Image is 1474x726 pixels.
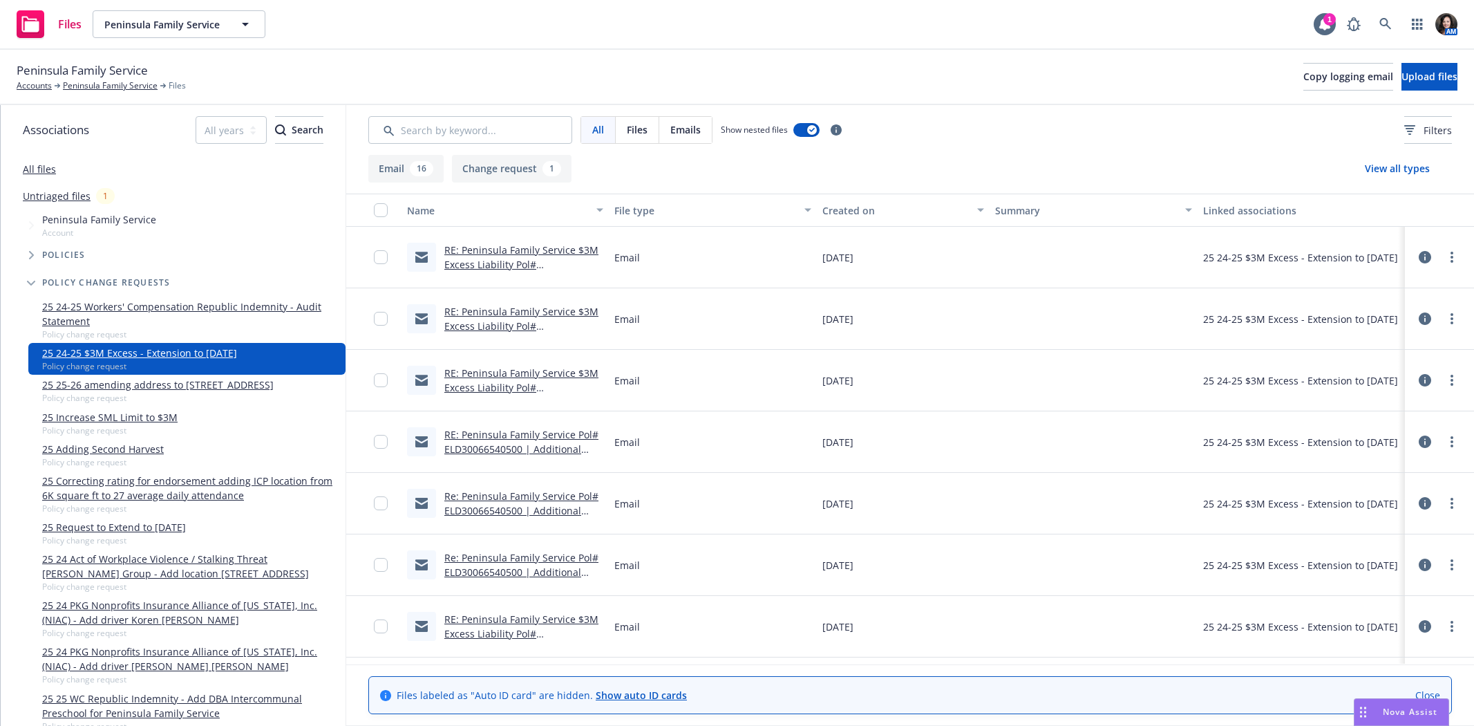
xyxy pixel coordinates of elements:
[1354,699,1372,725] div: Drag to move
[444,490,598,546] a: Re: Peninsula Family Service Pol# ELD30066540500 | Additional Premium to approve Excess Liability...
[444,551,598,608] a: Re: Peninsula Family Service Pol# ELD30066540500 | Additional Premium to approve Excess Liability...
[542,161,561,176] div: 1
[374,250,388,264] input: Toggle Row Selected
[614,373,640,388] span: Email
[23,189,91,203] a: Untriaged files
[42,299,340,328] a: 25 24-25 Workers' Compensation Republic Indemnity - Audit Statement
[1404,123,1452,138] span: Filters
[614,558,640,573] span: Email
[609,194,816,227] button: File type
[822,435,853,449] span: [DATE]
[42,392,274,404] span: Policy change request
[1323,13,1336,26] div: 1
[822,496,853,511] span: [DATE]
[42,673,340,685] span: Policy change request
[822,373,853,388] span: [DATE]
[995,203,1176,218] div: Summary
[1444,557,1460,573] a: more
[374,496,388,510] input: Toggle Row Selected
[1444,310,1460,327] a: more
[1372,10,1399,38] a: Search
[1444,434,1460,450] a: more
[63,80,158,92] a: Peninsula Family Service
[1303,63,1393,91] button: Copy logging email
[614,250,640,265] span: Email
[1303,70,1393,83] span: Copy logging email
[1424,123,1452,138] span: Filters
[822,620,853,634] span: [DATE]
[11,5,87,44] a: Files
[822,312,853,326] span: [DATE]
[822,203,969,218] div: Created on
[1435,13,1457,35] img: photo
[1401,70,1457,83] span: Upload files
[42,644,340,673] a: 25 24 PKG Nonprofits Insurance Alliance of [US_STATE], Inc. (NIAC) - Add driver [PERSON_NAME] [PE...
[721,124,788,136] span: Show nested files
[275,116,323,144] button: SearchSearch
[1203,620,1398,634] div: 25 24-25 $3M Excess - Extension to [DATE]
[1401,63,1457,91] button: Upload files
[401,194,609,227] button: Name
[42,328,340,340] span: Policy change request
[275,117,323,143] div: Search
[614,496,640,511] span: Email
[1203,250,1398,265] div: 25 24-25 $3M Excess - Extension to [DATE]
[169,80,186,92] span: Files
[444,613,598,655] a: RE: Peninsula Family Service $3M Excess Liability Pol# ELD30066540550 - 3rd Follow-up
[1404,116,1452,144] button: Filters
[42,360,237,372] span: Policy change request
[614,435,640,449] span: Email
[444,243,601,300] a: RE: Peninsula Family Service $3M Excess Liability Pol# ELD30066540550 - 3rd Follow-up - Endorseme...
[1343,155,1452,183] button: View all types
[104,17,224,32] span: Peninsula Family Service
[374,203,388,217] input: Select all
[42,442,164,456] a: 25 Adding Second Harvest
[397,688,687,702] span: Files labeled as "Auto ID card" are hidden.
[23,121,89,139] span: Associations
[42,378,274,392] a: 25 25-26 amending address to [STREET_ADDRESS]
[614,203,795,218] div: File type
[42,456,164,468] span: Policy change request
[444,428,598,485] a: RE: Peninsula Family Service Pol# ELD30066540500 | Additional Premium to approve Excess Liability...
[444,366,598,409] a: RE: Peninsula Family Service $3M Excess Liability Pol# ELD30066540550 - 3rd Follow-up
[42,581,340,593] span: Policy change request
[1203,558,1398,573] div: 25 24-25 $3M Excess - Extension to [DATE]
[42,425,178,436] span: Policy change request
[42,410,178,425] a: 25 Increase SML Limit to $3M
[452,155,571,183] button: Change request
[58,19,82,30] span: Files
[1203,435,1398,449] div: 25 24-25 $3M Excess - Extension to [DATE]
[42,552,340,581] a: 25 24 Act of Workplace Violence / Stalking Threat [PERSON_NAME] Group - Add location [STREET_ADDR...
[822,558,853,573] span: [DATE]
[17,62,148,80] span: Peninsula Family Service
[1383,706,1437,718] span: Nova Assist
[627,122,648,137] span: Files
[1203,373,1398,388] div: 25 24-25 $3M Excess - Extension to [DATE]
[990,194,1197,227] button: Summary
[42,627,340,639] span: Policy change request
[444,305,598,347] a: RE: Peninsula Family Service $3M Excess Liability Pol# ELD30066540550 - 3rd Follow-up
[42,691,340,720] a: 25 25 WC Republic Indemnity - Add DBA Intercommunal Preschool for Peninsula Family Service
[42,227,156,239] span: Account
[1404,10,1431,38] a: Switch app
[670,122,701,137] span: Emails
[42,474,340,503] a: 25 Correcting rating for endorsement adding ICP location from 6K square ft to 27 average daily at...
[1203,312,1398,326] div: 25 24-25 $3M Excess - Extension to [DATE]
[596,689,687,702] a: Show auto ID cards
[1444,249,1460,266] a: more
[1203,203,1399,218] div: Linked associations
[614,312,640,326] span: Email
[42,346,237,360] a: 25 24-25 $3M Excess - Extension to [DATE]
[42,534,186,546] span: Policy change request
[17,80,52,92] a: Accounts
[822,250,853,265] span: [DATE]
[374,312,388,326] input: Toggle Row Selected
[374,435,388,449] input: Toggle Row Selected
[1415,688,1440,702] a: Close
[42,251,86,259] span: Policies
[1340,10,1368,38] a: Report a Bug
[614,620,640,634] span: Email
[1444,495,1460,512] a: more
[42,598,340,627] a: 25 24 PKG Nonprofits Insurance Alliance of [US_STATE], Inc. (NIAC) - Add driver Koren [PERSON_NAME]
[374,558,388,572] input: Toggle Row Selected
